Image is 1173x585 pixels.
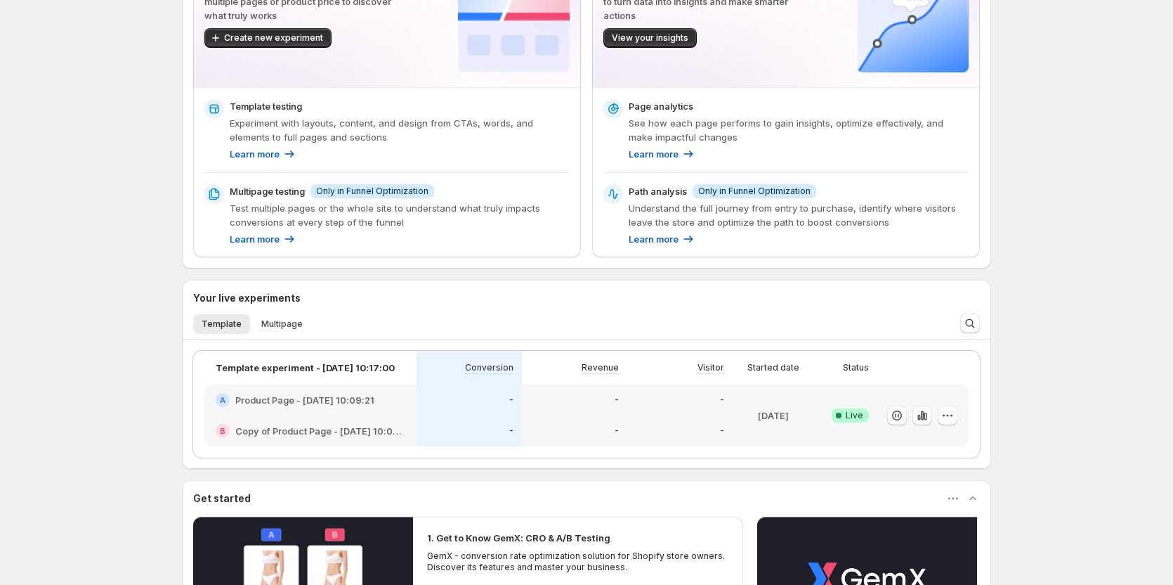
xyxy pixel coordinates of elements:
[603,28,697,48] button: View your insights
[720,394,724,406] p: -
[612,32,688,44] span: View your insights
[235,424,405,438] h2: Copy of Product Page - [DATE] 10:09:21
[220,396,225,404] h2: A
[698,186,811,197] span: Only in Funnel Optimization
[427,531,610,545] h2: 1. Get to Know GemX: CRO & A/B Testing
[629,232,695,246] a: Learn more
[220,427,225,435] h2: B
[843,362,869,373] p: Status
[697,362,724,373] p: Visitor
[615,394,619,406] p: -
[629,147,679,161] p: Learn more
[629,201,969,229] p: Understand the full journey from entry to purchase, identify where visitors leave the store and o...
[629,99,693,113] p: Page analytics
[629,184,687,198] p: Path analysis
[316,186,428,197] span: Only in Funnel Optimization
[193,291,301,305] h3: Your live experiments
[230,147,296,161] a: Learn more
[230,116,570,144] p: Experiment with layouts, content, and design from CTAs, words, and elements to full pages and sec...
[960,314,980,333] button: Search and filter results
[230,147,280,161] p: Learn more
[582,362,619,373] p: Revenue
[758,409,789,423] p: [DATE]
[230,232,280,246] p: Learn more
[720,425,724,437] p: -
[224,32,323,44] span: Create new experiment
[427,551,729,573] p: GemX - conversion rate optimization solution for Shopify store owners. Discover its features and ...
[509,425,513,437] p: -
[230,232,296,246] a: Learn more
[235,393,374,407] h2: Product Page - [DATE] 10:09:21
[615,425,619,437] p: -
[747,362,799,373] p: Started date
[204,28,332,48] button: Create new experiment
[261,319,303,330] span: Multipage
[230,184,305,198] p: Multipage testing
[230,99,302,113] p: Template testing
[509,394,513,406] p: -
[629,232,679,246] p: Learn more
[465,362,513,373] p: Conversion
[846,410,863,421] span: Live
[629,147,695,161] a: Learn more
[193,491,251,506] h3: Get started
[216,361,395,375] p: Template experiment - [DATE] 10:17:00
[202,319,242,330] span: Template
[629,116,969,144] p: See how each page performs to gain insights, optimize effectively, and make impactful changes
[230,201,570,229] p: Test multiple pages or the whole site to understand what truly impacts conversions at every step ...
